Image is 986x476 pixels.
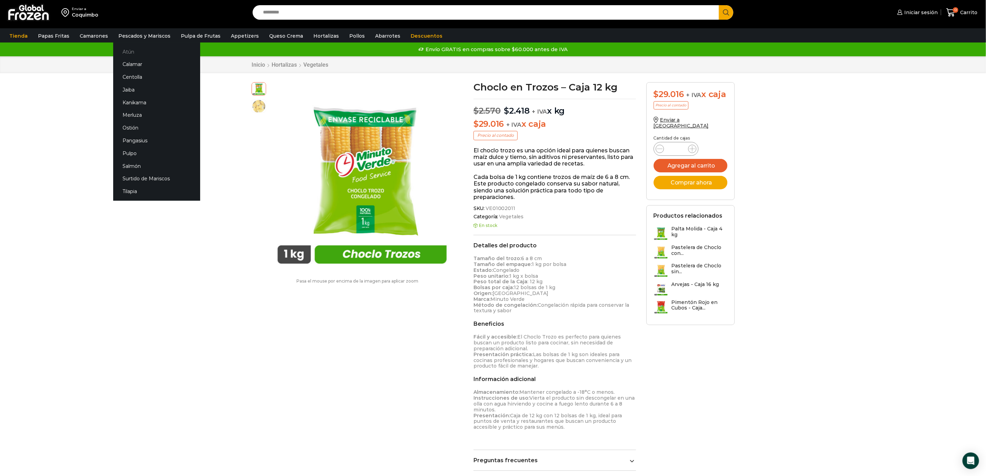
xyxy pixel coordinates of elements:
a: Vegetales [303,61,329,68]
a: Pescados y Mariscos [115,29,174,42]
strong: Presentación práctica: [474,351,533,358]
span: $ [474,119,479,129]
strong: Marca: [474,296,490,302]
p: x kg [474,99,636,116]
span: + IVA [506,121,521,128]
a: Calamar [113,58,200,71]
a: Tilapia [113,185,200,198]
span: choclo-trozos [252,99,266,113]
a: Jaiba [113,83,200,96]
h3: Palta Molida - Caja 4 kg [672,226,728,238]
nav: Breadcrumb [252,61,329,68]
button: Comprar ahora [654,176,728,189]
bdi: 2.418 [504,106,530,116]
strong: Origen: [474,290,492,296]
a: Appetizers [227,29,262,42]
button: Search button [719,5,733,20]
p: Precio al contado [474,131,518,140]
img: address-field-icon.svg [61,7,72,18]
span: $ [504,106,509,116]
bdi: 2.570 [474,106,501,116]
p: 6 a 8 cm 1 kg por bolsa Congelado 1 kg x bolsa : 12 kg 12 bolsas de 1 kg [GEOGRAPHIC_DATA] Minuto... [474,256,636,314]
input: Product quantity [670,144,683,154]
a: Salmón [113,160,200,172]
a: Arvejas - Caja 16 kg [654,282,719,296]
div: Enviar a [72,7,98,11]
button: Agregar al carrito [654,159,728,172]
p: Cantidad de cajas [654,136,728,141]
a: Descuentos [407,29,446,42]
p: Cada bolsa de 1 kg contiene trozos de maíz de 6 a 8 cm. Este producto congelado conserva su sabor... [474,174,636,200]
p: El Choclo Trozo es perfecto para quienes buscan un producto listo para cocinar, sin necesidad de ... [474,334,636,369]
span: $ [654,89,659,99]
a: Pastelera de Choclo con... [654,245,728,259]
a: Hortalizas [272,61,297,68]
h2: Productos relacionados [654,212,723,219]
p: x caja [474,119,636,129]
span: + IVA [532,108,547,115]
strong: Presentación: [474,412,510,419]
span: Categoría: [474,214,636,220]
div: Open Intercom Messenger [963,453,979,469]
a: Pimentón Rojo en Cubos - Caja... [654,299,728,314]
strong: Instrucciones de uso: [474,395,529,401]
strong: Tamaño del empaque: [474,261,532,267]
a: Surtido de Mariscos [113,172,200,185]
a: Enviar a [GEOGRAPHIC_DATA] [654,117,709,129]
h2: Información adicional [474,376,636,382]
a: Atún [113,45,200,58]
a: Vegetales [498,214,524,220]
a: Papas Fritas [35,29,73,42]
bdi: 29.016 [474,119,504,129]
strong: Peso unitario: [474,273,509,279]
p: En stock [474,223,636,228]
a: Pulpo [113,147,200,160]
span: + IVA [686,92,702,98]
a: Kanikama [113,96,200,109]
h1: Choclo en Trozos – Caja 12 kg [474,82,636,92]
a: Tienda [6,29,31,42]
strong: Estado: [474,267,493,273]
a: Inicio [252,61,266,68]
span: Iniciar sesión [902,9,938,16]
a: Pastelera de Choclo sin... [654,263,728,278]
strong: Fácil y accesible: [474,334,517,340]
strong: Método de congelación: [474,302,538,308]
strong: Peso total de la Caja [474,278,527,285]
h3: Arvejas - Caja 16 kg [672,282,719,287]
h3: Pimentón Rojo en Cubos - Caja... [672,299,728,311]
a: Merluza [113,109,200,122]
a: 0 Carrito [945,4,979,21]
span: 0 [953,7,958,13]
strong: Almacenamiento: [474,389,519,395]
p: Mantener congelado a -18°C o menos. Vierta el producto sin descongelar en una olla con agua hirvi... [474,389,636,430]
a: Centolla [113,71,200,84]
p: El choclo trozo es una opción ideal para quienes buscan maíz dulce y tierno, sin aditivos ni pres... [474,147,636,167]
h3: Pastelera de Choclo con... [672,245,728,256]
a: Hortalizas [310,29,342,42]
div: Coquimbo [72,11,98,18]
a: Pollos [346,29,368,42]
span: SKU: [474,206,636,211]
span: Carrito [958,9,977,16]
a: Camarones [76,29,111,42]
a: Preguntas frecuentes [474,457,636,464]
div: x caja [654,89,728,99]
a: Abarrotes [372,29,404,42]
span: $ [474,106,479,116]
strong: Bolsas por caja: [474,284,514,291]
a: Queso Crema [266,29,306,42]
span: choclo-trozos [252,82,266,95]
a: Pangasius [113,134,200,147]
h2: Beneficios [474,321,636,327]
bdi: 29.016 [654,89,684,99]
strong: Tamaño del trozo: [474,255,521,261]
a: Ostión [113,122,200,134]
p: Precio al contado [654,101,689,110]
h2: Detalles del producto [474,242,636,249]
a: Pulpa de Frutas [177,29,224,42]
span: VE01002011 [485,206,515,211]
p: Pasa el mouse por encima de la imagen para aplicar zoom [252,279,463,284]
a: Palta Molida - Caja 4 kg [654,226,728,241]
